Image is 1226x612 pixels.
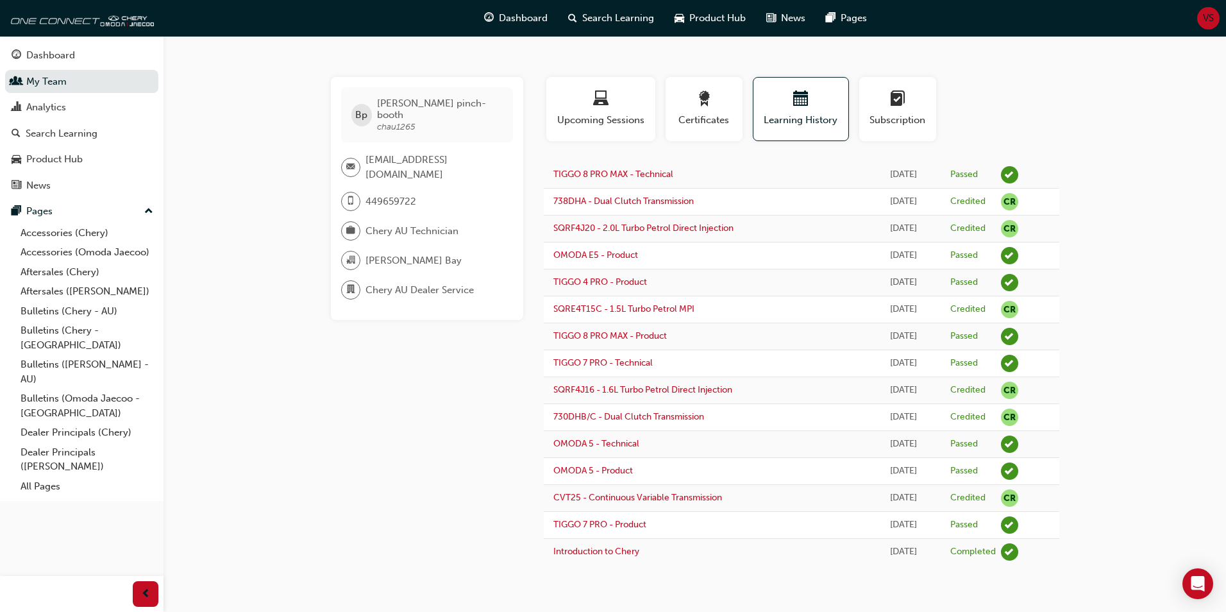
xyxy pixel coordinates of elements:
span: learningRecordVerb_PASS-icon [1001,328,1018,345]
a: news-iconNews [756,5,816,31]
span: laptop-icon [593,91,609,108]
a: OMODA 5 - Product [553,465,633,476]
div: Tue Apr 30 2024 09:19:31 GMT+1000 (Australian Eastern Standard Time) [876,356,931,371]
span: Chery AU Dealer Service [365,283,474,298]
a: Accessories (Omoda Jaecoo) [15,242,158,262]
span: Subscription [869,113,927,128]
div: News [26,178,51,193]
a: search-iconSearch Learning [558,5,664,31]
span: null-icon [1001,301,1018,318]
a: Bulletins (Chery - [GEOGRAPHIC_DATA]) [15,321,158,355]
div: Passed [950,169,978,181]
a: CVT25 - Continuous Variable Transmission [553,492,722,503]
a: Bulletins (Omoda Jaecoo - [GEOGRAPHIC_DATA]) [15,389,158,423]
a: Aftersales ([PERSON_NAME]) [15,282,158,302]
a: My Team [5,70,158,94]
a: pages-iconPages [816,5,877,31]
span: null-icon [1001,382,1018,399]
a: 738DHA - Dual Clutch Transmission [553,196,694,207]
button: Certificates [666,77,743,141]
span: car-icon [12,154,21,166]
div: Mon Apr 29 2024 14:48:56 GMT+1000 (Australian Eastern Standard Time) [876,518,931,532]
span: briefcase-icon [346,223,355,239]
span: chart-icon [12,102,21,114]
span: News [781,11,805,26]
button: Upcoming Sessions [546,77,655,141]
div: Mon Oct 21 2024 16:54:45 GMT+1100 (Australian Eastern Daylight Time) [876,248,931,263]
div: Credited [950,303,986,316]
div: Completed [950,546,996,558]
span: news-icon [766,10,776,26]
div: Open Intercom Messenger [1182,568,1213,599]
div: Passed [950,438,978,450]
span: learningRecordVerb_PASS-icon [1001,247,1018,264]
span: learningRecordVerb_PASS-icon [1001,436,1018,453]
span: [EMAIL_ADDRESS][DOMAIN_NAME] [365,153,503,182]
a: guage-iconDashboard [474,5,558,31]
span: Bp [355,108,367,123]
a: Bulletins (Chery - AU) [15,302,158,321]
span: guage-icon [12,50,21,62]
span: award-icon [696,91,712,108]
div: Tue Apr 30 2024 08:27:09 GMT+1000 (Australian Eastern Standard Time) [876,491,931,506]
span: Search Learning [582,11,654,26]
span: search-icon [568,10,577,26]
div: Tue Apr 30 2024 09:19:31 GMT+1000 (Australian Eastern Standard Time) [876,383,931,398]
button: Subscription [859,77,936,141]
div: Passed [950,519,978,531]
div: Passed [950,465,978,477]
a: TIGGO 7 PRO - Product [553,519,646,530]
button: Learning History [753,77,849,141]
div: Tue Apr 30 2024 08:27:09 GMT+1000 (Australian Eastern Standard Time) [876,464,931,479]
a: Analytics [5,96,158,119]
span: news-icon [12,180,21,192]
button: VS [1197,7,1220,30]
div: Pages [26,204,53,219]
a: Search Learning [5,122,158,146]
div: Tue Apr 30 2024 09:19:31 GMT+1000 (Australian Eastern Standard Time) [876,410,931,425]
a: SQRE4T15C - 1.5L Turbo Petrol MPI [553,303,694,314]
div: Passed [950,276,978,289]
span: Certificates [675,113,733,128]
span: learningRecordVerb_COMPLETE-icon [1001,543,1018,561]
span: email-icon [346,159,355,176]
div: Credited [950,196,986,208]
a: Product Hub [5,148,158,171]
span: learningRecordVerb_PASS-icon [1001,274,1018,291]
a: Accessories (Chery) [15,223,158,243]
div: Credited [950,492,986,504]
div: Tue Apr 30 2024 08:39:53 GMT+1000 (Australian Eastern Standard Time) [876,437,931,452]
span: VS [1203,11,1214,26]
a: Aftersales (Chery) [15,262,158,282]
a: 730DHB/C - Dual Clutch Transmission [553,411,704,422]
a: TIGGO 4 PRO - Product [553,276,647,287]
span: chau1265 [377,121,416,132]
div: Product Hub [26,152,83,167]
a: car-iconProduct Hub [664,5,756,31]
span: [PERSON_NAME] Bay [365,253,462,268]
button: Pages [5,200,158,223]
span: Pages [841,11,867,26]
span: null-icon [1001,220,1018,237]
a: SQRF4J16 - 1.6L Turbo Petrol Direct Injection [553,384,732,395]
span: learningRecordVerb_PASS-icon [1001,463,1018,480]
div: Mon Oct 21 2024 17:27:40 GMT+1100 (Australian Eastern Daylight Time) [876,167,931,182]
span: guage-icon [484,10,494,26]
span: up-icon [144,203,153,220]
span: people-icon [12,76,21,88]
button: DashboardMy TeamAnalyticsSearch LearningProduct HubNews [5,41,158,200]
span: prev-icon [141,586,151,602]
a: OMODA E5 - Product [553,250,638,260]
span: null-icon [1001,409,1018,426]
div: Passed [950,250,978,262]
div: Mon Oct 21 2024 17:27:40 GMT+1100 (Australian Eastern Daylight Time) [876,221,931,236]
a: Introduction to Chery [553,546,639,557]
span: calendar-icon [793,91,809,108]
a: Dashboard [5,44,158,67]
div: Dashboard [26,48,75,63]
span: null-icon [1001,193,1018,210]
div: Analytics [26,100,66,115]
img: oneconnect [6,5,154,31]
